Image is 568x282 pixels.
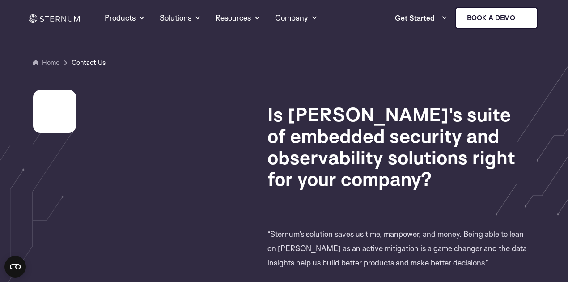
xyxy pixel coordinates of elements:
[42,58,59,67] a: Home
[455,7,538,29] a: Book a demo
[72,57,106,68] span: Contact Us
[275,2,318,34] a: Company
[267,103,531,189] h1: Is [PERSON_NAME]'s suite of embedded security and observability solutions right for your company?
[395,9,448,27] a: Get Started
[160,2,201,34] a: Solutions
[216,2,261,34] a: Resources
[519,14,526,21] img: sternum iot
[105,2,145,34] a: Products
[4,256,26,278] button: Open CMP widget
[267,227,531,270] p: “Sternum’s solution saves us time, manpower, and money. Being able to lean on [PERSON_NAME] as an...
